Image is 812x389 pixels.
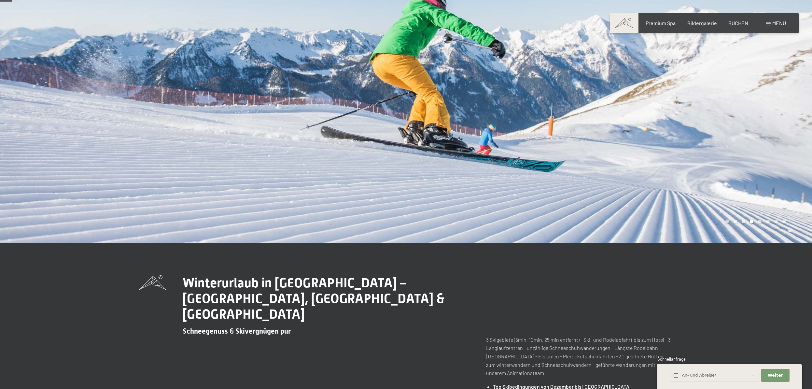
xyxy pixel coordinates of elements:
div: Carousel Page 7 [774,220,778,223]
span: Menü [772,20,786,26]
div: Carousel Page 6 [766,220,770,223]
a: Premium Spa [646,20,676,26]
div: Carousel Page 8 [782,220,786,223]
div: Carousel Page 2 [734,220,737,223]
span: Weiter [768,372,783,378]
div: Carousel Page 1 [725,220,729,223]
div: Carousel Page 5 [758,220,762,223]
button: Weiter [761,369,789,382]
span: Schnellanfrage [657,356,686,362]
a: Bildergalerie [687,20,717,26]
a: BUCHEN [728,20,748,26]
div: Carousel Page 4 (Current Slide) [750,220,753,223]
div: Carousel Page 3 [742,220,745,223]
span: Winterurlaub in [GEOGRAPHIC_DATA] – [GEOGRAPHIC_DATA], [GEOGRAPHIC_DATA] & [GEOGRAPHIC_DATA] [183,275,444,322]
span: Schneegenuss & Skivergnügen pur [183,327,291,335]
p: 3 Skigebiete (5min, 10min, 25 min entfernt) - Ski- und Rodelabfahrt bis zum Hotel - 3 Langlaufzen... [486,336,673,377]
div: Carousel Pagination [723,220,786,223]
